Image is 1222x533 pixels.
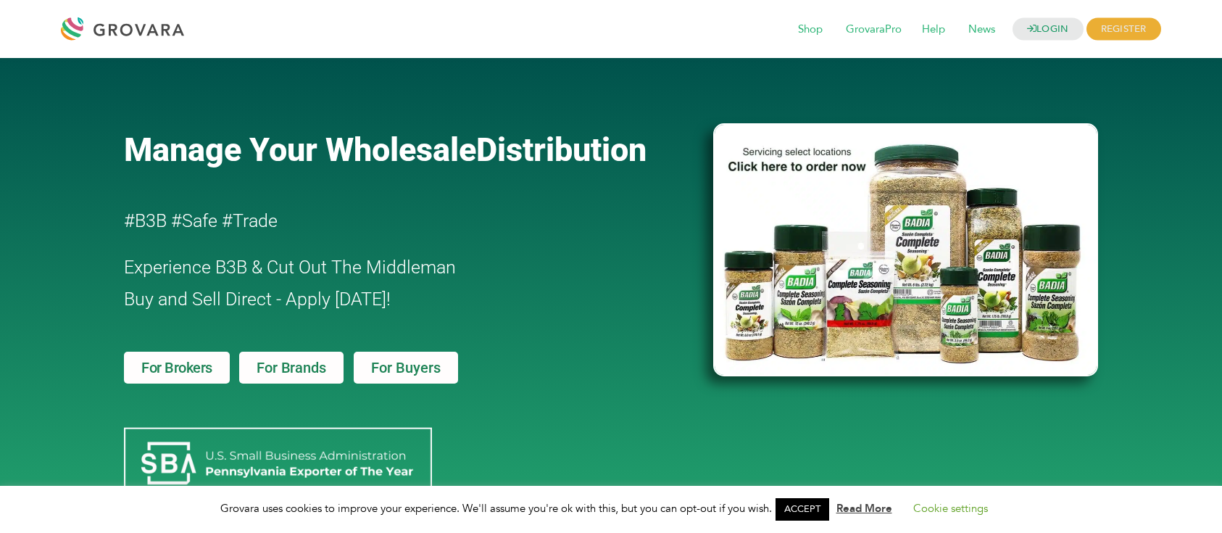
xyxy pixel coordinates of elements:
[220,501,1002,516] span: Grovara uses cookies to improve your experience. We'll assume you're ok with this, but you can op...
[913,501,988,516] a: Cookie settings
[124,131,476,169] span: Manage Your Wholesale
[124,131,689,169] a: Manage Your WholesaleDistribution
[958,16,1005,44] span: News
[958,22,1005,38] a: News
[788,16,833,44] span: Shop
[257,360,325,375] span: For Brands
[1086,18,1161,41] span: REGISTER
[912,22,955,38] a: Help
[836,16,912,44] span: GrovaraPro
[371,360,441,375] span: For Buyers
[836,501,892,516] a: Read More
[141,360,212,375] span: For Brokers
[124,257,456,278] span: Experience B3B & Cut Out The Middleman
[354,352,458,384] a: For Buyers
[476,131,647,169] span: Distribution
[124,289,391,310] span: Buy and Sell Direct - Apply [DATE]!
[239,352,343,384] a: For Brands
[836,22,912,38] a: GrovaraPro
[124,352,230,384] a: For Brokers
[776,498,829,521] a: ACCEPT
[912,16,955,44] span: Help
[124,205,630,237] h2: #B3B #Safe #Trade
[788,22,833,38] a: Shop
[1013,18,1084,41] a: LOGIN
